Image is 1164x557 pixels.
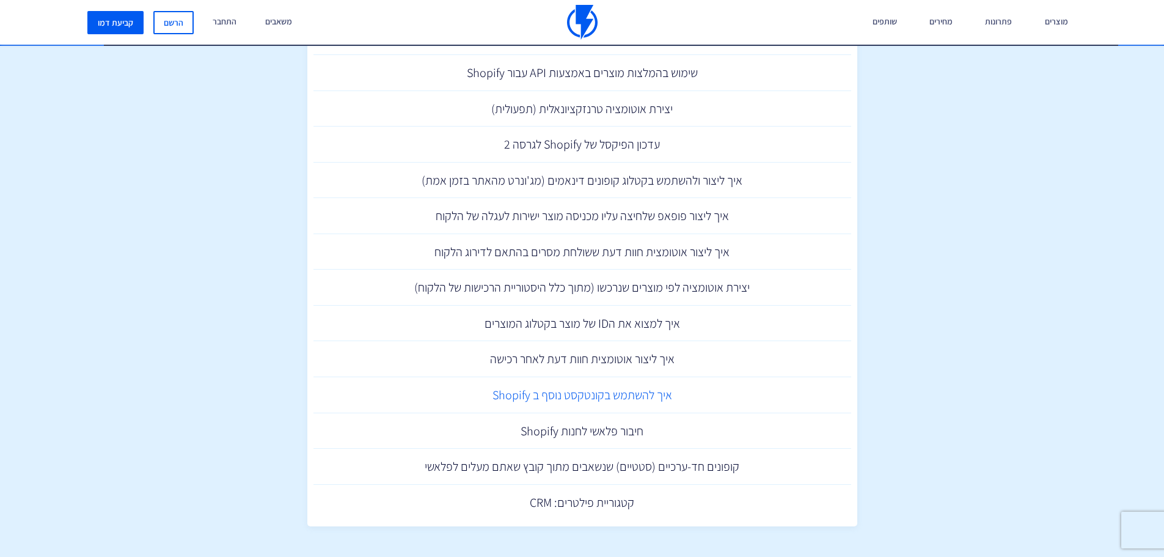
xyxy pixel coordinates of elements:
a: איך ליצור פופאפ שלחיצה עליו מכניסה מוצר ישירות לעגלה של הלקוח [313,198,851,234]
a: חיבור פלאשי לחנות Shopify [313,413,851,449]
a: שימוש בהמלצות מוצרים באמצעות API עבור Shopify [313,55,851,91]
a: יצירת אוטומציה לפי מוצרים שנרכשו (מתוך כלל היסטוריית הרכישות של הלקוח) [313,270,851,306]
a: איך למצוא את הID של מוצר בקטלוג המוצרים [313,306,851,342]
a: קופונים חד-ערכיים (סטטיים) שנשאבים מתוך קובץ שאתם מעלים לפלאשי [313,449,851,485]
a: קטגוריית פילטרים: CRM [313,485,851,521]
a: עדכון הפיקסל של Shopify לגרסה 2 [313,127,851,163]
a: איך ליצור אוטומצית חוות דעת לאחר רכישה [313,341,851,377]
a: יצירת אוטומציה טרנזקציונאלית (תפעולית) [313,91,851,127]
a: איך ליצור ולהשתמש בקטלוג קופונים דינאמים (מג'ונרט מהאתר בזמן אמת) [313,163,851,199]
a: הרשם [153,11,194,34]
a: איך ליצור אוטומצית חוות דעת ששולחת מסרים בהתאם לדירוג הלקוח [313,234,851,270]
a: איך להשתמש בקונטקסט נוסף ב Shopify [313,377,851,413]
a: קביעת דמו [87,11,144,34]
